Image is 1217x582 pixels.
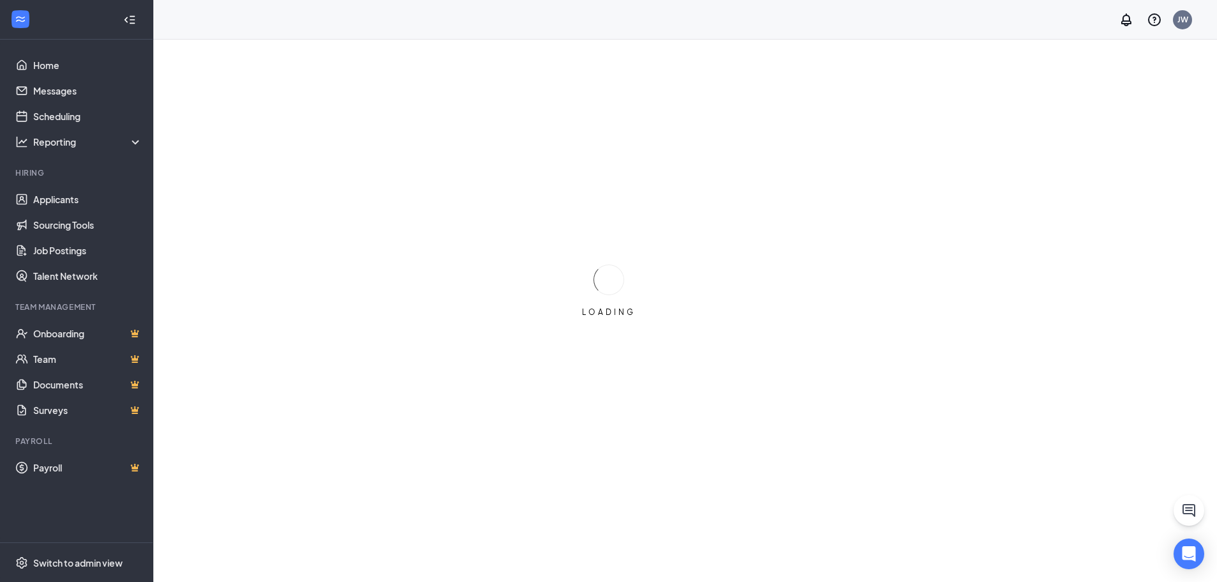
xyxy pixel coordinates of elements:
[1181,503,1197,518] svg: ChatActive
[33,52,142,78] a: Home
[33,187,142,212] a: Applicants
[33,238,142,263] a: Job Postings
[1119,12,1134,27] svg: Notifications
[33,135,143,148] div: Reporting
[33,556,123,569] div: Switch to admin view
[33,397,142,423] a: SurveysCrown
[33,263,142,289] a: Talent Network
[33,103,142,129] a: Scheduling
[15,167,140,178] div: Hiring
[123,13,136,26] svg: Collapse
[33,346,142,372] a: TeamCrown
[577,307,641,318] div: LOADING
[33,321,142,346] a: OnboardingCrown
[33,212,142,238] a: Sourcing Tools
[33,455,142,480] a: PayrollCrown
[15,135,28,148] svg: Analysis
[15,556,28,569] svg: Settings
[15,436,140,447] div: Payroll
[1147,12,1162,27] svg: QuestionInfo
[1174,495,1204,526] button: ChatActive
[1177,14,1188,25] div: JW
[33,78,142,103] a: Messages
[33,372,142,397] a: DocumentsCrown
[15,302,140,312] div: Team Management
[14,13,27,26] svg: WorkstreamLogo
[1174,539,1204,569] div: Open Intercom Messenger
